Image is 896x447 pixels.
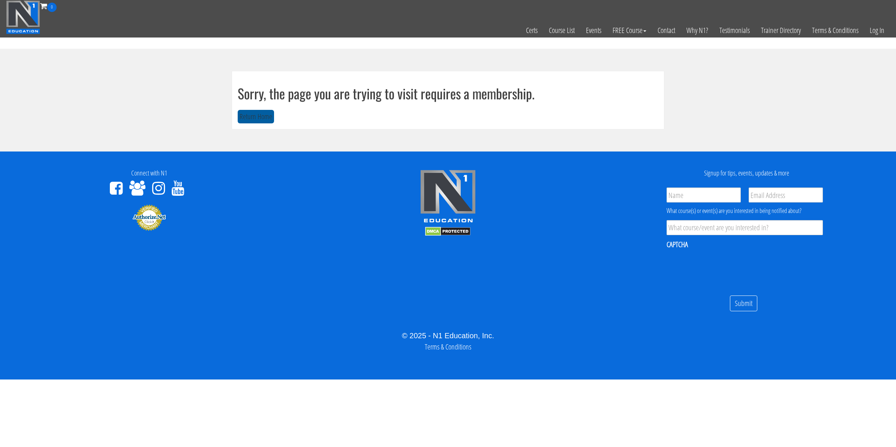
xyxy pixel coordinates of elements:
a: FREE Course [607,12,652,49]
div: © 2025 - N1 Education, Inc. [6,330,890,341]
a: Contact [652,12,681,49]
a: Terms & Conditions [425,342,471,352]
a: 0 [40,1,57,11]
h4: Signup for tips, events, updates & more [603,169,890,177]
h4: Connect with N1 [6,169,293,177]
input: What course/event are you interested in? [667,220,823,235]
img: DMCA.com Protection Status [425,227,470,236]
label: CAPTCHA [667,240,688,249]
input: Email Address [749,187,823,202]
a: Events [580,12,607,49]
input: Name [667,187,741,202]
img: Authorize.Net Merchant - Click to Verify [132,204,166,231]
img: n1-education [6,0,40,34]
div: What course(s) or event(s) are you interested in being notified about? [667,206,823,215]
a: Testimonials [714,12,755,49]
h1: Sorry, the page you are trying to visit requires a membership. [238,86,658,101]
img: n1-edu-logo [420,169,476,225]
a: Certs [520,12,543,49]
a: Terms & Conditions [806,12,864,49]
span: 0 [47,3,57,12]
a: Log In [864,12,890,49]
input: Submit [730,295,757,312]
button: Return Home [238,110,274,124]
a: Course List [543,12,580,49]
iframe: reCAPTCHA [667,254,781,283]
a: Trainer Directory [755,12,806,49]
a: Why N1? [681,12,714,49]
